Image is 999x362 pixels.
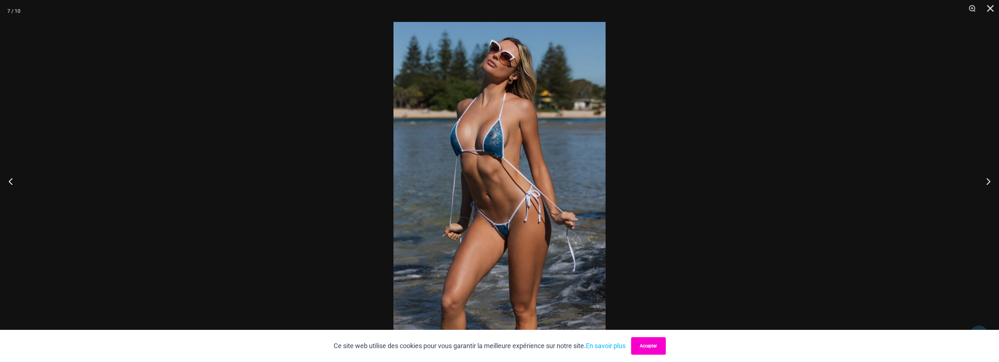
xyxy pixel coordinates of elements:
[586,342,626,350] a: En savoir plus
[640,343,657,348] font: Accepter
[972,163,999,199] button: Suivant
[631,337,666,355] button: Accepter
[7,8,20,14] font: 7 / 10
[334,342,586,350] font: Ce site web utilise des cookies pour vous garantir la meilleure expérience sur notre site.
[393,22,606,340] img: Vagues déferlant sur l'océan 312 Haut 456 Bas 09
